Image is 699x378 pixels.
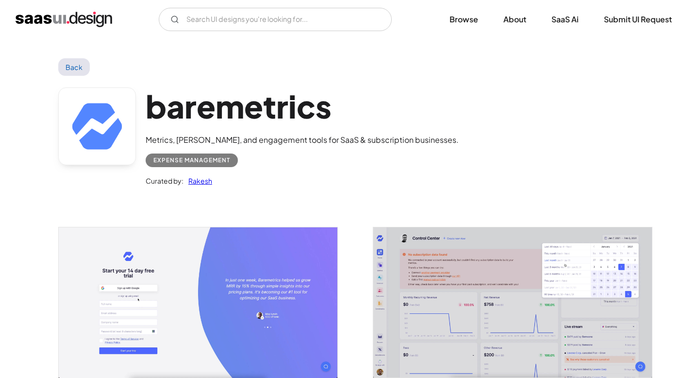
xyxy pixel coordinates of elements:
[159,8,392,31] form: Email Form
[146,175,183,187] div: Curated by:
[492,9,538,30] a: About
[146,134,459,146] div: Metrics, [PERSON_NAME], and engagement tools for SaaS & subscription businesses.
[540,9,590,30] a: SaaS Ai
[438,9,490,30] a: Browse
[183,175,212,187] a: Rakesh
[153,155,230,166] div: Expense Management
[592,9,683,30] a: Submit UI Request
[58,58,90,76] a: Back
[373,227,652,378] img: 601e4a966f3b55618f7d1d43_Baremetrics%20calendar%20selection%20ui.jpg
[59,227,337,378] img: 601e4a96c0f50b163aeec4f3_Baremetrics%20Signup.jpg
[16,12,112,27] a: home
[373,227,652,378] a: open lightbox
[146,87,459,125] h1: baremetrics
[159,8,392,31] input: Search UI designs you're looking for...
[59,227,337,378] a: open lightbox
